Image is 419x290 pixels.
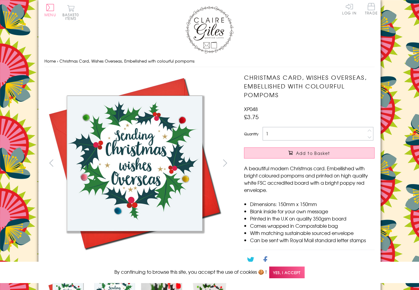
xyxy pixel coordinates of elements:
span: £3.75 [244,113,259,121]
a: Log In [342,3,357,15]
li: Can be sent with Royal Mail standard letter stamps [250,236,375,244]
nav: breadcrumbs [44,55,375,67]
li: Printed in the U.K on quality 350gsm board [250,215,375,222]
img: Claire Giles Greetings Cards [185,6,234,54]
span: Menu [44,12,56,17]
span: Add to Basket [296,150,330,156]
li: With matching sustainable sourced envelope [250,229,375,236]
span: › [57,58,58,64]
li: Dimensions: 150mm x 150mm [250,200,375,208]
span: 0 items [65,12,79,21]
button: prev [44,156,58,170]
img: Christmas Card, Wishes Overseas, Embellished with colourful pompoms [232,73,412,253]
span: Christmas Card, Wishes Overseas, Embellished with colourful pompoms [59,58,194,64]
span: Yes, I accept [269,267,305,278]
a: Home [44,58,56,64]
a: Trade [365,3,378,16]
span: XP048 [244,105,258,113]
li: Blank inside for your own message [250,208,375,215]
button: next [219,156,232,170]
p: A beautiful modern Christmas card. Embellished with bright coloured pompoms and printed on high q... [244,165,375,193]
button: Menu [44,4,56,17]
button: Add to Basket [244,147,375,159]
img: Christmas Card, Wishes Overseas, Embellished with colourful pompoms [44,73,225,254]
li: Comes wrapped in Compostable bag [250,222,375,229]
h3: More views [44,260,232,267]
h1: Christmas Card, Wishes Overseas, Embellished with colourful pompoms [244,73,375,99]
button: Basket0 items [62,5,79,20]
label: Quantity [244,131,258,137]
span: Trade [365,3,378,15]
